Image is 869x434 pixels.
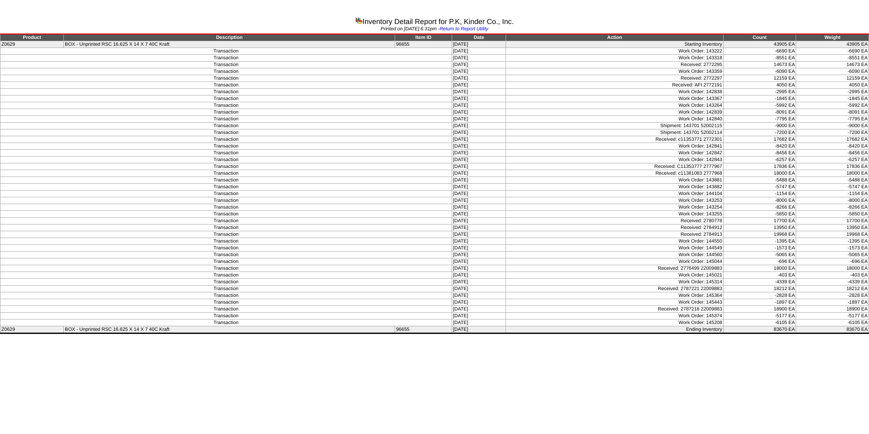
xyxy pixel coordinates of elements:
[439,26,488,32] a: Return to Report Utility
[506,48,723,55] td: Work Order: 143222
[796,62,869,68] td: 14673 EA
[452,75,506,82] td: [DATE]
[0,136,452,143] td: Transaction
[506,123,723,129] td: Shipment: 143701 52002115
[723,157,796,163] td: -6257 EA
[452,238,506,245] td: [DATE]
[723,136,796,143] td: 17682 EA
[506,224,723,231] td: Received: 2784912
[796,95,869,102] td: -1845 EA
[452,177,506,184] td: [DATE]
[506,272,723,279] td: Work Order: 145021
[723,313,796,320] td: -5177 EA
[723,224,796,231] td: 13950 EA
[723,41,796,48] td: 43905 EA
[723,218,796,224] td: 17700 EA
[723,170,796,177] td: 18000 EA
[0,82,452,89] td: Transaction
[723,252,796,258] td: -5065 EA
[452,320,506,326] td: [DATE]
[452,292,506,299] td: [DATE]
[796,252,869,258] td: -5065 EA
[506,238,723,245] td: Work Order: 144550
[796,48,869,55] td: -6690 EA
[796,272,869,279] td: -403 EA
[64,41,395,48] td: BOX - Unprinted RSC 16.625 X 14 X 7 40C Kraft
[0,191,452,197] td: Transaction
[0,279,452,286] td: Transaction
[506,258,723,265] td: Work Order: 145044
[0,184,452,191] td: Transaction
[723,55,796,62] td: -8551 EA
[506,143,723,150] td: Work Order: 142841
[0,252,452,258] td: Transaction
[723,82,796,89] td: 4050 EA
[506,286,723,292] td: Received: 2787221 22009883
[0,258,452,265] td: Transaction
[0,320,452,326] td: Transaction
[723,204,796,211] td: -8266 EA
[796,292,869,299] td: -2828 EA
[452,95,506,102] td: [DATE]
[0,204,452,211] td: Transaction
[723,102,796,109] td: -5992 EA
[0,157,452,163] td: Transaction
[723,89,796,95] td: -2995 EA
[506,68,723,75] td: Work Order: 143359
[506,211,723,218] td: Work Order: 143255
[796,245,869,252] td: -1573 EA
[452,299,506,306] td: [DATE]
[723,129,796,136] td: -7200 EA
[395,34,452,41] td: Item ID
[452,272,506,279] td: [DATE]
[723,143,796,150] td: -8420 EA
[452,245,506,252] td: [DATE]
[506,170,723,177] td: Received: c11381083 2777968
[723,326,796,334] td: 83670 EA
[796,170,869,177] td: 18000 EA
[0,48,452,55] td: Transaction
[796,102,869,109] td: -5992 EA
[452,170,506,177] td: [DATE]
[506,197,723,204] td: Work Order: 143253
[0,75,452,82] td: Transaction
[796,41,869,48] td: 43905 EA
[723,211,796,218] td: -5850 EA
[796,82,869,89] td: 4050 EA
[452,102,506,109] td: [DATE]
[506,129,723,136] td: Shipment: 143701 52002114
[0,95,452,102] td: Transaction
[723,191,796,197] td: -1154 EA
[796,326,869,334] td: 83670 EA
[723,68,796,75] td: -6090 EA
[0,265,452,272] td: Transaction
[452,129,506,136] td: [DATE]
[796,68,869,75] td: -6090 EA
[452,41,506,48] td: [DATE]
[0,102,452,109] td: Transaction
[452,231,506,238] td: [DATE]
[796,320,869,326] td: -6105 EA
[395,326,452,334] td: 96655
[64,326,395,334] td: BOX - Unprinted RSC 16.625 X 14 X 7 40C Kraft
[452,89,506,95] td: [DATE]
[0,286,452,292] td: Transaction
[723,238,796,245] td: -1395 EA
[0,231,452,238] td: Transaction
[0,313,452,320] td: Transaction
[0,299,452,306] td: Transaction
[0,143,452,150] td: Transaction
[506,109,723,116] td: Work Order: 142839
[796,299,869,306] td: -1897 EA
[452,252,506,258] td: [DATE]
[723,265,796,272] td: 18000 EA
[723,123,796,129] td: -9000 EA
[723,34,796,41] td: Count
[796,129,869,136] td: -7200 EA
[0,170,452,177] td: Transaction
[506,184,723,191] td: Work Order: 143882
[506,41,723,48] td: Starting Inventory
[506,82,723,89] td: Received: AFI 2772191
[506,292,723,299] td: Work Order: 145364
[452,265,506,272] td: [DATE]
